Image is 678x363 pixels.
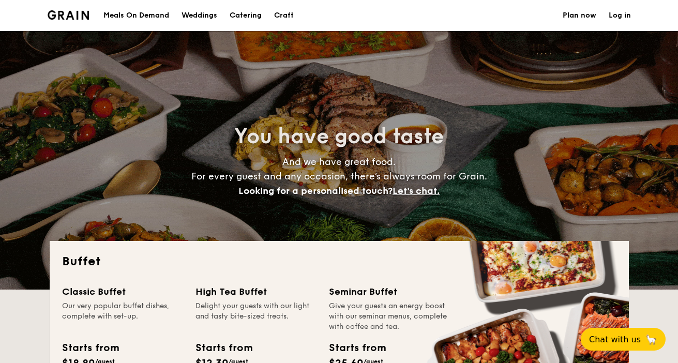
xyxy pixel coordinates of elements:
div: Starts from [195,340,252,356]
div: Starts from [329,340,385,356]
span: You have good taste [234,124,444,149]
div: High Tea Buffet [195,284,317,299]
button: Chat with us🦙 [581,328,666,351]
span: Let's chat. [393,185,440,196]
a: Logotype [48,10,89,20]
span: And we have great food. For every guest and any occasion, there’s always room for Grain. [191,156,487,196]
div: Our very popular buffet dishes, complete with set-up. [62,301,183,332]
div: Give your guests an energy boost with our seminar menus, complete with coffee and tea. [329,301,450,332]
div: Seminar Buffet [329,284,450,299]
h2: Buffet [62,253,616,270]
span: 🦙 [645,334,657,345]
div: Delight your guests with our light and tasty bite-sized treats. [195,301,317,332]
img: Grain [48,10,89,20]
div: Classic Buffet [62,284,183,299]
span: Chat with us [589,335,641,344]
span: Looking for a personalised touch? [238,185,393,196]
div: Starts from [62,340,118,356]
